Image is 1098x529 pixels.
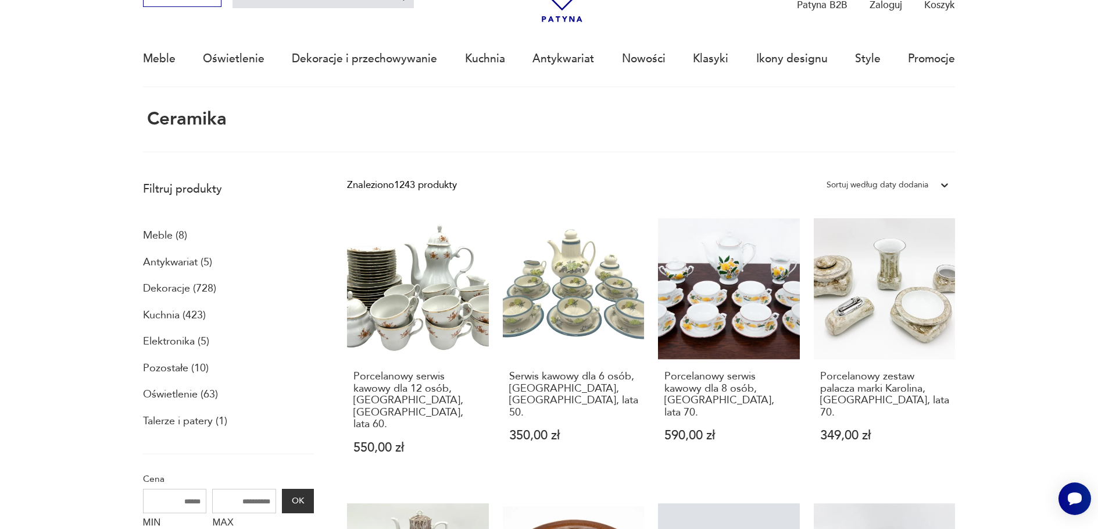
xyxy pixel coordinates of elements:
[143,385,218,404] a: Oświetlenie (63)
[908,32,955,86] a: Promocje
[820,371,949,418] h3: Porcelanowy zestaw palacza marki Karolina, [GEOGRAPHIC_DATA], lata 70.
[143,411,227,431] a: Talerze i patery (1)
[143,109,227,129] h1: ceramika
[282,489,313,513] button: OK
[143,471,314,487] p: Cena
[827,177,928,193] div: Sortuj według daty dodania
[509,429,638,442] p: 350,00 zł
[503,218,645,481] a: Serwis kawowy dla 6 osób, Chodzież, Polska, lata 50.Serwis kawowy dla 6 osób, [GEOGRAPHIC_DATA], ...
[347,218,489,481] a: Porcelanowy serwis kawowy dla 12 osób, Bogucice, Polska, lata 60.Porcelanowy serwis kawowy dla 12...
[143,332,209,352] a: Elektronika (5)
[143,279,216,299] a: Dekoracje (728)
[143,226,187,246] a: Meble (8)
[664,371,793,418] h3: Porcelanowy serwis kawowy dla 8 osób, [GEOGRAPHIC_DATA], lata 70.
[143,306,206,325] a: Kuchnia (423)
[203,32,264,86] a: Oświetlenie
[465,32,505,86] a: Kuchnia
[143,182,314,197] p: Filtruj produkty
[814,218,956,481] a: Porcelanowy zestaw palacza marki Karolina, Polska, lata 70.Porcelanowy zestaw palacza marki Karol...
[622,32,666,86] a: Nowości
[532,32,594,86] a: Antykwariat
[143,358,209,378] a: Pozostałe (10)
[756,32,828,86] a: Ikony designu
[1058,482,1091,515] iframe: Smartsupp widget button
[658,218,800,481] a: Porcelanowy serwis kawowy dla 8 osób, Chodzież, lata 70.Porcelanowy serwis kawowy dla 8 osób, [GE...
[292,32,437,86] a: Dekoracje i przechowywanie
[347,177,457,193] div: Znaleziono 1243 produkty
[693,32,728,86] a: Klasyki
[664,429,793,442] p: 590,00 zł
[509,371,638,418] h3: Serwis kawowy dla 6 osób, [GEOGRAPHIC_DATA], [GEOGRAPHIC_DATA], lata 50.
[820,429,949,442] p: 349,00 zł
[855,32,881,86] a: Style
[353,442,482,454] p: 550,00 zł
[353,371,482,430] h3: Porcelanowy serwis kawowy dla 12 osób, [GEOGRAPHIC_DATA], [GEOGRAPHIC_DATA], lata 60.
[143,253,212,272] a: Antykwariat (5)
[143,32,176,86] a: Meble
